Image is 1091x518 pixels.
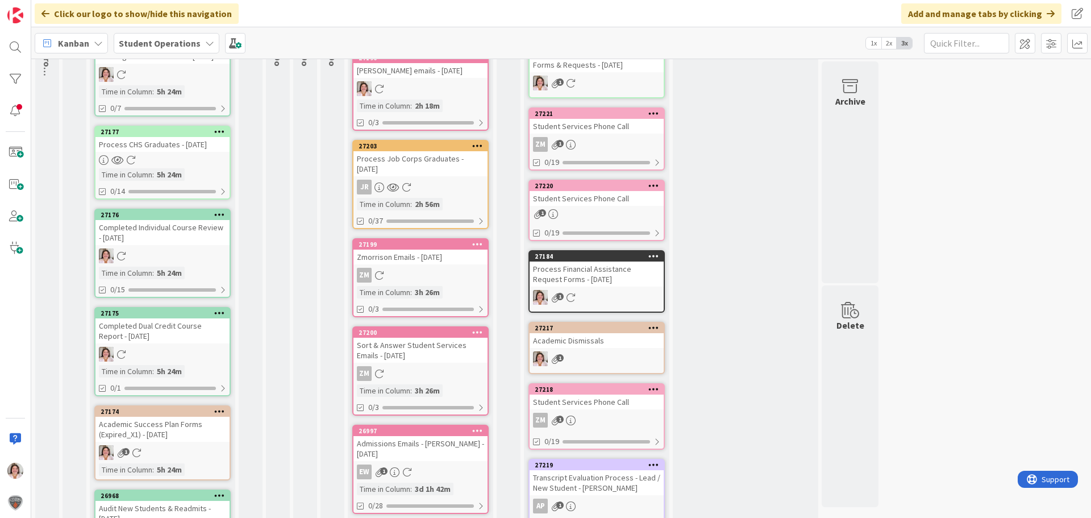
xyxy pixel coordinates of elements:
div: 27219Transcript Evaluation Process - Lead / New Student - [PERSON_NAME] [530,460,664,495]
div: Time in Column [357,100,410,112]
a: 27175Completed Dual Credit Course Report - [DATE]EWTime in Column:5h 24m0/1 [94,307,231,396]
div: Zmorrison Emails - [DATE] [353,250,488,264]
div: JR [353,180,488,194]
span: 1 [556,78,564,86]
img: Visit kanbanzone.com [7,7,23,23]
span: 3x [897,38,912,49]
div: 26997 [359,427,488,435]
img: EW [99,445,114,460]
div: ZM [530,137,664,152]
div: ZM [357,268,372,283]
span: 1 [122,448,130,455]
div: 2h 56m [412,198,443,210]
div: EW [95,445,230,460]
div: 27177 [95,127,230,137]
span: Support [24,2,52,15]
div: 27200 [353,328,488,338]
div: 5h 24m [154,85,185,98]
span: 1 [556,140,564,147]
div: EW [530,76,664,90]
span: Kanban [58,36,89,50]
div: 5h 24m [154,168,185,181]
span: 0/3 [368,117,379,129]
div: 2h 18m [412,100,443,112]
div: Student Services Phone Call [530,119,664,134]
div: 27219 [535,461,664,469]
span: 1 [556,416,564,423]
div: 27203 [359,142,488,150]
div: Click our logo to show/hide this navigation [35,3,239,24]
a: 27184Process Financial Assistance Request Forms - [DATE]EW [528,250,665,313]
div: ZM [533,413,548,428]
div: Completed Dual Credit Course Report - [DATE] [95,318,230,343]
div: Time in Column [99,267,152,279]
a: 27199Zmorrison Emails - [DATE]ZMTime in Column:3h 26m0/3 [352,238,489,317]
div: 27199 [359,241,488,248]
div: 3h 26m [412,286,443,299]
div: Transcript Evaluation Process - Lead / New Student - [PERSON_NAME] [530,470,664,495]
div: 27175Completed Dual Credit Course Report - [DATE] [95,308,230,343]
div: Student Services Phone Call [530,191,664,206]
div: ZM [533,137,548,152]
span: 1 [380,467,388,475]
input: Quick Filter... [924,33,1009,53]
span: 0/3 [368,303,379,315]
div: ZM [530,413,664,428]
a: 27218Student Services Phone CallZM0/19 [528,383,665,450]
div: EW [95,67,230,82]
div: Time in Column [357,384,410,397]
b: Student Operations [119,38,201,49]
span: 0/1 [110,382,121,394]
span: 0/37 [368,215,383,227]
span: 2x [881,38,897,49]
span: 1 [556,502,564,509]
a: 27176Completed Individual Course Review - [DATE]EWTime in Column:5h 24m0/15 [94,209,231,298]
div: Completed Individual Course Review - [DATE] [95,220,230,245]
span: 0/7 [110,102,121,114]
div: Time in Column [99,463,152,476]
div: 27175 [95,308,230,318]
div: EW [95,248,230,263]
div: 3h 26m [412,384,443,397]
div: JR [357,180,372,194]
span: 0/19 [544,436,559,447]
div: EW [530,351,664,366]
span: : [152,463,154,476]
div: Time in Column [99,365,152,378]
div: 27184 [535,252,664,260]
div: 26997 [353,426,488,436]
div: 27220Student Services Phone Call [530,181,664,206]
span: : [152,267,154,279]
div: 27199 [353,239,488,250]
div: AP [533,499,548,513]
div: 5h 24m [154,463,185,476]
div: 27177 [101,128,230,136]
div: 27220 [535,182,664,190]
div: 27175 [101,309,230,317]
span: 1x [866,38,881,49]
div: 27217 [535,324,664,332]
span: 0/19 [544,227,559,239]
a: 27217Academic DismissalsEW [528,322,665,374]
a: Process Pending Change of Status Forms & Requests - [DATE]EW [528,36,665,98]
span: 0/15 [110,284,125,296]
div: 27219 [530,460,664,470]
div: 26997Admissions Emails - [PERSON_NAME] - [DATE] [353,426,488,461]
a: 27177Process CHS Graduates - [DATE]Time in Column:5h 24m0/14 [94,126,231,200]
div: 27203 [353,141,488,151]
div: 27177Process CHS Graduates - [DATE] [95,127,230,152]
span: : [152,85,154,98]
span: 0/19 [544,156,559,168]
img: EW [357,81,372,96]
img: EW [7,463,23,479]
a: Pending Graduate Review - [DATE]EWTime in Column:5h 24m0/7 [94,38,231,117]
div: ZM [357,366,372,381]
div: 27217 [530,323,664,333]
a: 27174Academic Success Plan Forms (Expired_X1) - [DATE]EWTime in Column:5h 24m [94,405,231,480]
div: Academic Success Plan Forms (Expired_X1) - [DATE] [95,417,230,442]
div: EW [95,347,230,362]
img: EW [99,347,114,362]
span: : [410,384,412,397]
span: : [410,198,412,210]
div: 27218 [535,386,664,393]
